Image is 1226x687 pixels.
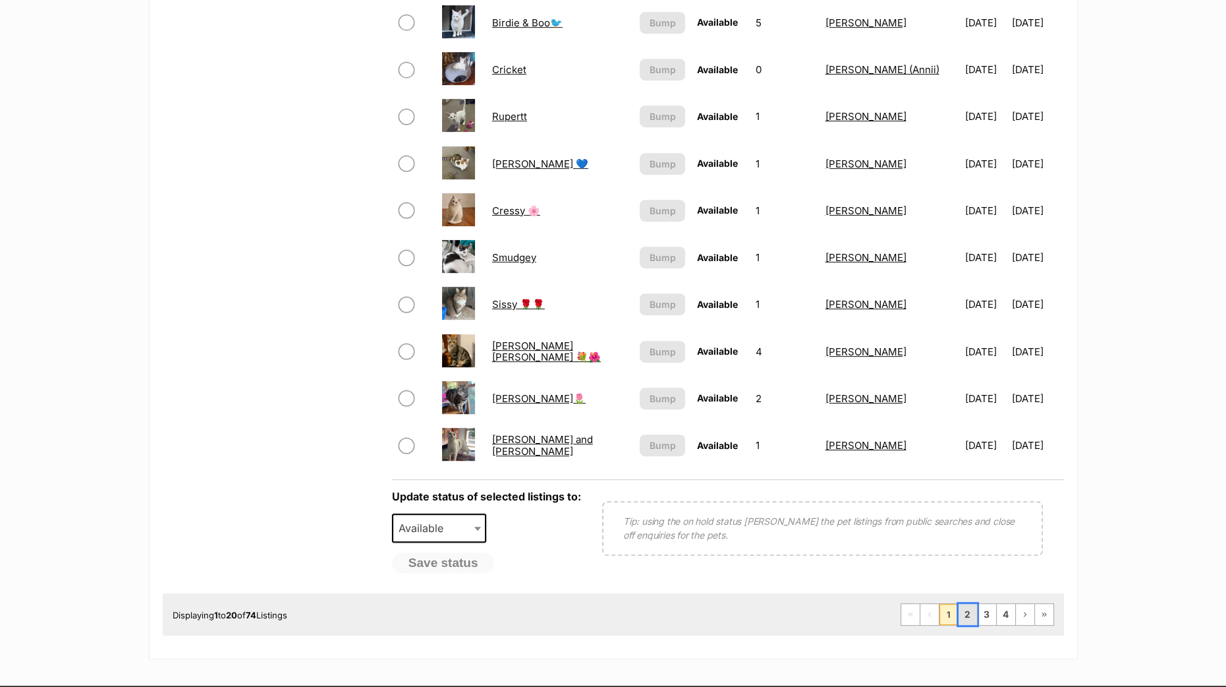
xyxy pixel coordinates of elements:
span: Available [393,519,457,537]
a: Cricket [492,63,526,76]
button: Bump [640,341,685,363]
a: Smudgey [492,251,536,264]
a: Page 2 [959,604,977,625]
span: Bump [650,16,676,30]
p: Tip: using the on hold status [PERSON_NAME] the pet listings from public searches and close off e... [623,514,1022,542]
span: First page [901,604,920,625]
span: Available [697,345,738,357]
td: 1 [750,141,819,187]
img: Sissy 🌹🌹 [442,287,475,320]
label: Update status of selected listings to: [392,490,581,503]
td: [DATE] [1012,94,1063,139]
img: Birdie & Boo🐦 [442,5,475,38]
a: [PERSON_NAME] [825,204,906,217]
td: [DATE] [960,423,1011,468]
img: Delilah🌷 [442,381,475,414]
a: [PERSON_NAME] [825,158,906,170]
span: Bump [650,109,676,123]
strong: 20 [226,610,237,620]
button: Bump [640,247,685,268]
a: Page 3 [978,604,996,625]
td: 0 [750,47,819,92]
td: [DATE] [960,188,1011,233]
button: Bump [640,434,685,456]
td: 1 [750,94,819,139]
td: [DATE] [960,141,1011,187]
button: Bump [640,153,685,175]
span: Available [697,440,738,451]
a: Next page [1016,604,1034,625]
span: Previous page [920,604,939,625]
td: 1 [750,235,819,280]
span: Page 1 [939,604,958,625]
td: [DATE] [960,376,1011,421]
strong: 74 [246,610,256,620]
td: 1 [750,282,819,327]
td: 1 [750,423,819,468]
span: Bump [650,297,676,311]
a: [PERSON_NAME] and [PERSON_NAME] [492,433,593,457]
img: Cindy Lou 💐🌺 [442,334,475,367]
span: Bump [650,392,676,405]
span: Available [697,16,738,28]
button: Bump [640,293,685,315]
td: [DATE] [1012,188,1063,233]
img: Jarvis Cocker 💙 [442,146,475,179]
button: Bump [640,105,685,127]
a: [PERSON_NAME] [825,345,906,358]
span: Available [697,111,738,122]
a: [PERSON_NAME] [825,392,906,405]
a: Last page [1035,604,1053,625]
td: [DATE] [1012,235,1063,280]
strong: 1 [214,610,218,620]
a: [PERSON_NAME] [825,439,906,452]
a: [PERSON_NAME] [825,251,906,264]
a: Cressy 🌸 [492,204,540,217]
img: Smudgey [442,240,475,273]
span: Available [392,514,487,543]
a: [PERSON_NAME]🌷 [492,392,586,405]
nav: Pagination [901,603,1054,626]
td: [DATE] [1012,282,1063,327]
span: Bump [650,204,676,218]
a: Sissy 🌹🌹 [492,298,545,311]
td: [DATE] [960,235,1011,280]
span: Available [697,299,738,310]
td: [DATE] [1012,376,1063,421]
td: [DATE] [960,47,1011,92]
button: Bump [640,200,685,222]
a: [PERSON_NAME] 💙 [492,158,588,170]
td: 4 [750,329,819,374]
img: Cressy 🌸 [442,193,475,226]
button: Bump [640,388,685,409]
a: [PERSON_NAME] [825,16,906,29]
a: Birdie & Boo🐦 [492,16,563,29]
img: Sofie and Monty [442,428,475,461]
span: Bump [650,157,676,171]
button: Save status [392,553,495,574]
td: [DATE] [1012,329,1063,374]
td: [DATE] [1012,423,1063,468]
a: [PERSON_NAME] [PERSON_NAME] 💐🌺 [492,340,601,363]
span: Bump [650,251,676,264]
span: Available [697,158,738,169]
span: Available [697,64,738,75]
button: Bump [640,59,685,80]
span: Bump [650,438,676,452]
a: Page 4 [997,604,1015,625]
span: Bump [650,345,676,359]
td: 1 [750,188,819,233]
img: Cricket [442,52,475,85]
span: Bump [650,63,676,76]
td: [DATE] [960,282,1011,327]
a: Rupertt [492,110,527,123]
span: Available [697,204,738,216]
td: [DATE] [1012,47,1063,92]
a: [PERSON_NAME] (Annii) [825,63,939,76]
a: [PERSON_NAME] [825,110,906,123]
td: [DATE] [1012,141,1063,187]
td: 2 [750,376,819,421]
button: Bump [640,12,685,34]
td: [DATE] [960,329,1011,374]
img: Rupertt [442,99,475,132]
